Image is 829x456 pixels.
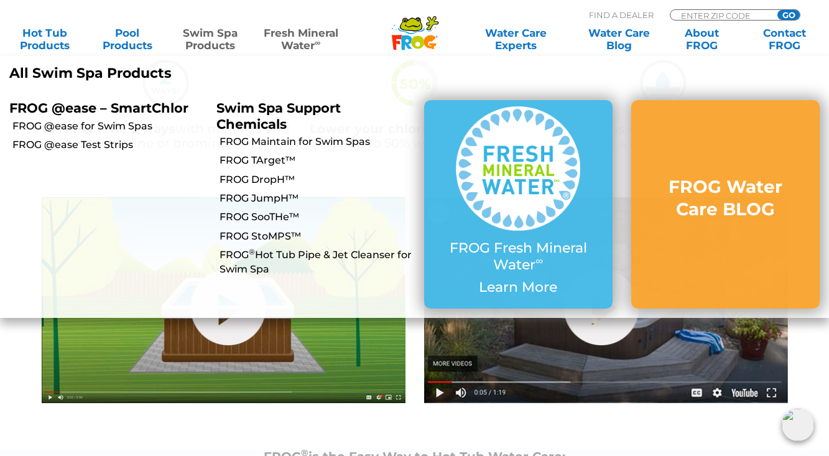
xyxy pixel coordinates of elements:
[95,27,159,52] a: PoolProducts
[249,247,255,256] sup: ®
[752,27,816,52] a: ContactFROG
[464,27,568,52] a: Water CareExperts
[12,138,207,152] a: FROG @ease Test Strips
[587,27,651,52] a: Water CareBlog
[315,38,320,47] sup: ∞
[670,27,734,52] a: AboutFROG
[216,100,341,131] a: Swim Spa Support Chemicals
[261,27,341,52] a: Fresh MineralWater∞
[178,27,242,52] a: Swim SpaProducts
[589,9,654,21] p: Find A Dealer
[680,10,764,21] input: Zip Code Form
[449,240,588,273] p: FROG Fresh Mineral Water
[12,119,207,133] a: FROG @ease for Swim Spas
[656,175,795,221] h3: FROG Water Care BLOG
[220,154,414,167] a: FROG TArget™
[220,248,414,276] a: FROG®Hot Tub Pipe & Jet Cleanser for Swim Spa
[220,173,414,187] a: FROG DropH™
[535,254,543,267] sup: ∞
[12,27,76,52] a: Hot TubProducts
[220,135,414,149] a: FROG Maintain for Swim Spas
[220,230,414,243] a: FROG StoMPS™
[656,175,795,233] a: FROG Water Care BLOG
[777,10,800,20] input: GO
[449,279,588,295] p: Learn More
[9,65,405,81] a: All Swim Spa Products
[220,192,414,205] a: FROG JumpH™
[782,409,814,441] img: openIcon
[9,100,198,116] p: FROG @ease – SmartChlor
[220,210,414,224] a: FROG SooTHe™
[449,106,588,302] a: FROG Fresh Mineral Water∞ Learn More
